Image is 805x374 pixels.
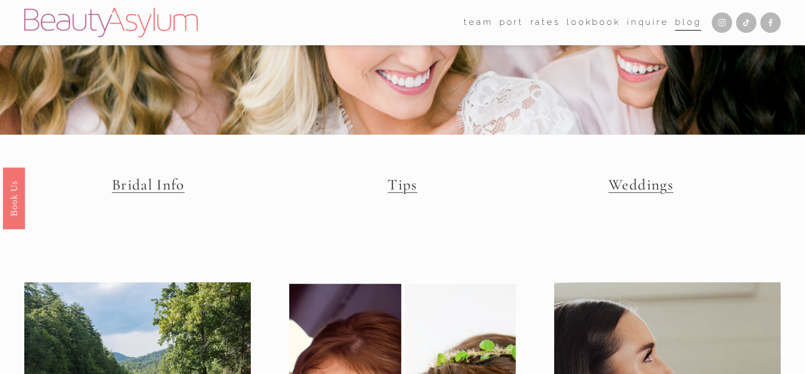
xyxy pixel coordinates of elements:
[24,8,198,37] img: Beauty Asylum | Bridal Hair &amp; Makeup Charlotte &amp; Atlanta
[464,15,493,31] span: team
[627,14,669,32] a: Inquire
[112,175,185,194] a: Bridal Info
[388,175,417,194] a: Tips
[530,14,560,32] a: Rates
[3,167,25,229] a: Book Us
[499,14,524,32] a: port
[712,12,732,33] a: Instagram
[567,14,621,32] a: Lookbook
[608,175,673,194] a: Weddings
[760,12,781,33] a: Facebook
[736,12,756,33] a: TikTok
[675,14,701,32] a: Blog
[464,14,493,32] a: folder dropdown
